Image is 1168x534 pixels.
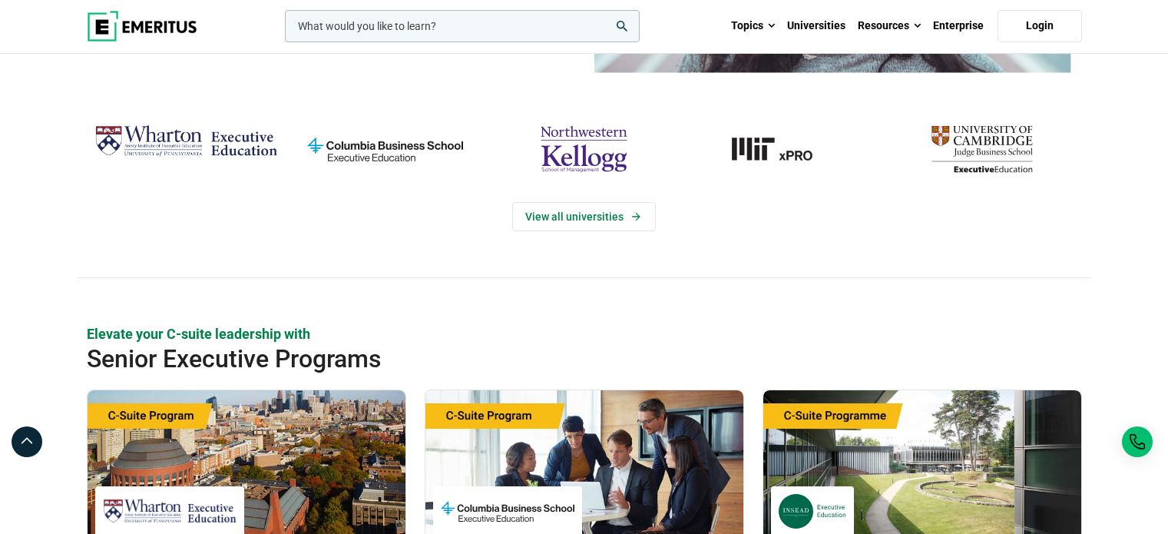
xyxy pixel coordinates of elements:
img: Columbia Business School Executive Education [441,494,574,529]
img: MIT xPRO [691,119,875,179]
a: View Universities [512,202,656,231]
p: Elevate your C-suite leadership with [87,324,1082,343]
img: columbia-business-school [293,119,477,179]
a: MIT-xPRO [691,119,875,179]
img: northwestern-kellogg [492,119,676,179]
input: woocommerce-product-search-field-0 [285,10,640,42]
img: cambridge-judge-business-school [890,119,1074,179]
img: Wharton Executive Education [94,119,278,164]
a: Login [998,10,1082,42]
h2: Senior Executive Programs [87,343,982,374]
img: INSEAD Executive Education [779,494,846,529]
img: Wharton Executive Education [103,494,237,529]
